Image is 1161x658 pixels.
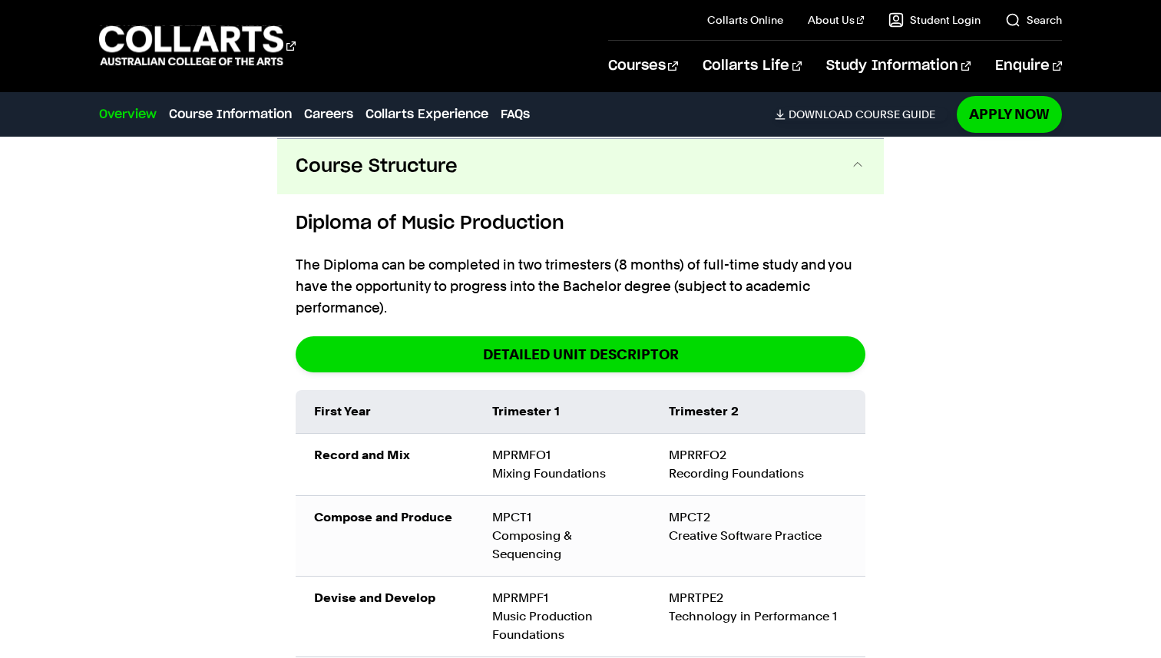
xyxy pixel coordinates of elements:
td: MPRRFO2 Recording Foundations [650,433,865,495]
a: Courses [608,41,678,91]
a: DETAILED UNIT DESCRIPTOR [296,336,865,372]
a: Collarts Life [703,41,802,91]
a: Collarts Online [707,12,783,28]
strong: Devise and Develop [314,590,435,605]
td: First Year [296,390,474,434]
td: MPRMFO1 Mixing Foundations [474,433,650,495]
td: Trimester 2 [650,390,865,434]
span: Course Structure [296,154,458,179]
a: About Us [808,12,865,28]
div: MPRMPF1 Music Production Foundations [492,589,632,644]
div: MPRTPE2 Technology in Performance 1 [669,589,847,626]
div: Go to homepage [99,24,296,68]
a: Apply Now [957,96,1062,132]
a: Search [1005,12,1062,28]
a: Careers [304,105,353,124]
strong: Compose and Produce [314,510,452,524]
p: The Diploma can be completed in two trimesters (8 months) of full-time study and you have the opp... [296,254,865,319]
strong: Record and Mix [314,448,410,462]
span: Download [789,107,852,121]
a: Enquire [995,41,1062,91]
a: Student Login [888,12,981,28]
a: Study Information [826,41,971,91]
a: Collarts Experience [365,105,488,124]
a: Course Information [169,105,292,124]
td: MPCT1 Composing & Sequencing [474,495,650,576]
td: MPCT2 Creative Software Practice [650,495,865,576]
a: Overview [99,105,157,124]
td: Trimester 1 [474,390,650,434]
a: DownloadCourse Guide [775,107,948,121]
button: Course Structure [277,139,884,194]
a: FAQs [501,105,530,124]
h6: Diploma of Music Production [296,210,865,237]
